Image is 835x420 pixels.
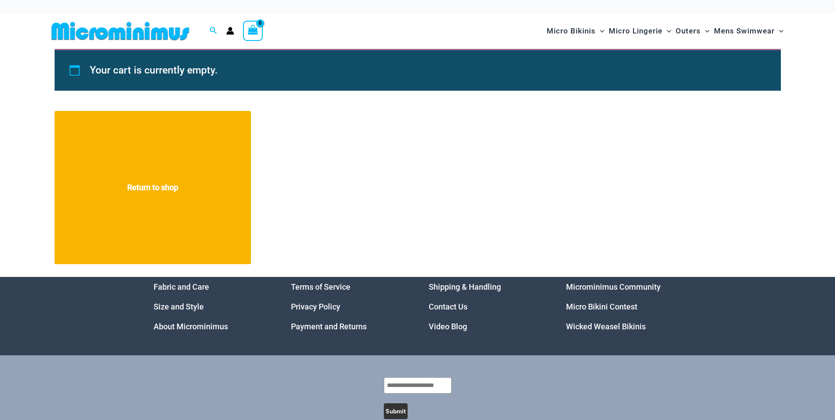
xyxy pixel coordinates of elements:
[607,18,673,44] a: Micro LingerieMenu ToggleMenu Toggle
[291,282,350,291] a: Terms of Service
[429,277,544,336] nav: Menu
[775,20,784,42] span: Menu Toggle
[291,322,367,331] a: Payment and Returns
[154,282,209,291] a: Fabric and Care
[712,18,786,44] a: Mens SwimwearMenu ToggleMenu Toggle
[566,277,682,336] aside: Footer Widget 4
[547,20,596,42] span: Micro Bikinis
[154,277,269,336] aside: Footer Widget 1
[210,26,217,37] a: Search icon link
[48,21,193,41] img: MM SHOP LOGO FLAT
[384,403,408,419] button: Submit
[154,302,204,311] a: Size and Style
[609,20,662,42] span: Micro Lingerie
[243,21,263,41] a: View Shopping Cart, empty
[701,20,710,42] span: Menu Toggle
[429,277,544,336] aside: Footer Widget 3
[596,20,604,42] span: Menu Toggle
[429,302,467,311] a: Contact Us
[154,277,269,336] nav: Menu
[673,18,712,44] a: OutersMenu ToggleMenu Toggle
[226,27,234,35] a: Account icon link
[154,322,228,331] a: About Microminimus
[543,16,787,46] nav: Site Navigation
[291,302,340,311] a: Privacy Policy
[429,282,501,291] a: Shipping & Handling
[544,18,607,44] a: Micro BikinisMenu ToggleMenu Toggle
[55,49,781,91] div: Your cart is currently empty.
[566,302,637,311] a: Micro Bikini Contest
[566,322,646,331] a: Wicked Weasel Bikinis
[566,277,682,336] nav: Menu
[291,277,407,336] nav: Menu
[676,20,701,42] span: Outers
[429,322,467,331] a: Video Blog
[566,282,661,291] a: Microminimus Community
[662,20,671,42] span: Menu Toggle
[55,111,251,264] a: Return to shop
[291,277,407,336] aside: Footer Widget 2
[714,20,775,42] span: Mens Swimwear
